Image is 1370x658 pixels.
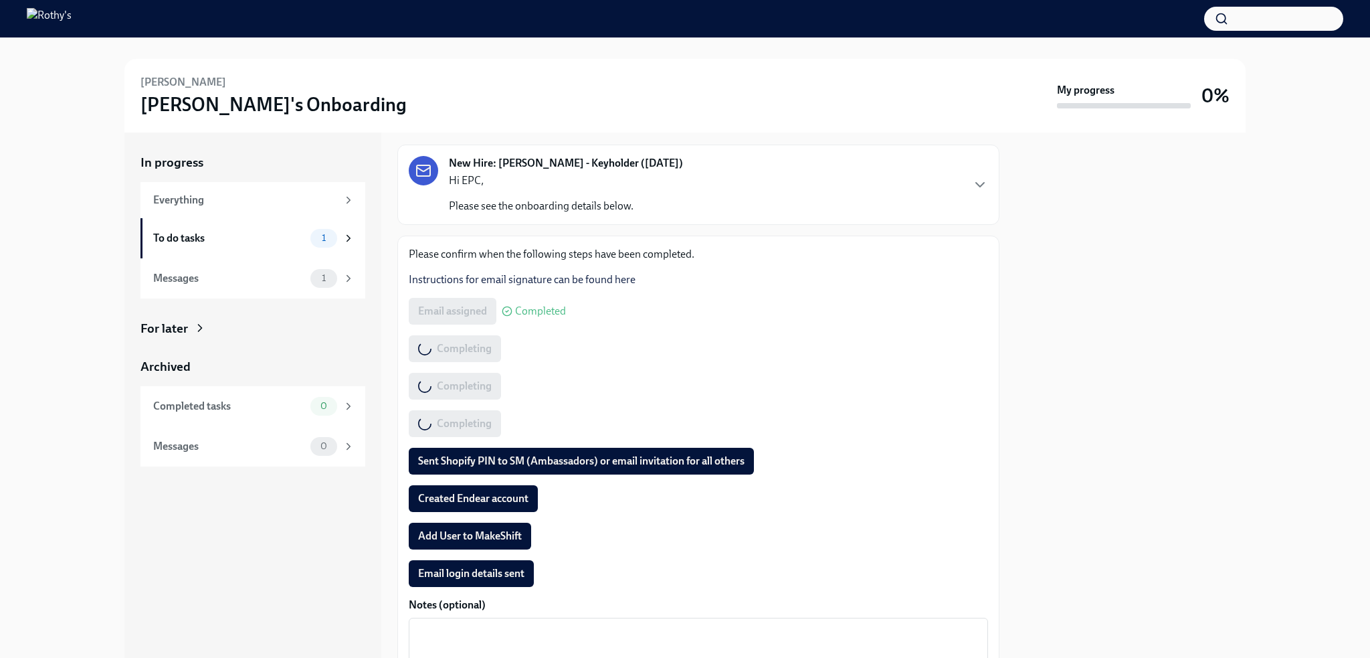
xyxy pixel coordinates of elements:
button: Add User to MakeShift [409,523,531,550]
span: Add User to MakeShift [418,529,522,543]
span: 1 [314,273,334,283]
div: For later [140,320,188,337]
div: To do tasks [153,231,305,246]
a: To do tasks1 [140,218,365,258]
a: Completed tasks0 [140,386,365,426]
span: 0 [312,441,335,451]
a: Messages0 [140,426,365,467]
a: For later [140,320,365,337]
label: Notes (optional) [409,598,988,612]
a: Instructions for email signature can be found here [409,273,635,286]
div: Completed tasks [153,399,305,414]
span: Created Endear account [418,492,528,505]
a: In progress [140,154,365,171]
a: Everything [140,182,365,218]
div: Messages [153,439,305,454]
span: Sent Shopify PIN to SM (Ambassadors) or email invitation for all others [418,455,745,468]
h3: [PERSON_NAME]'s Onboarding [140,92,407,116]
a: Messages1 [140,258,365,299]
button: Created Endear account [409,485,538,512]
span: 1 [314,233,334,243]
button: Sent Shopify PIN to SM (Ambassadors) or email invitation for all others [409,448,754,475]
span: Email login details sent [418,567,524,580]
img: Rothy's [27,8,72,29]
span: 0 [312,401,335,411]
button: Email login details sent [409,560,534,587]
div: Everything [153,193,337,208]
h3: 0% [1201,84,1230,108]
p: Please confirm when the following steps have been completed. [409,247,988,262]
span: Completed [515,306,566,317]
strong: My progress [1057,83,1114,98]
p: Hi EPC, [449,173,633,188]
strong: New Hire: [PERSON_NAME] - Keyholder ([DATE]) [449,156,683,171]
p: Please see the onboarding details below. [449,199,633,214]
h6: [PERSON_NAME] [140,75,226,90]
a: Archived [140,358,365,376]
div: Messages [153,271,305,286]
